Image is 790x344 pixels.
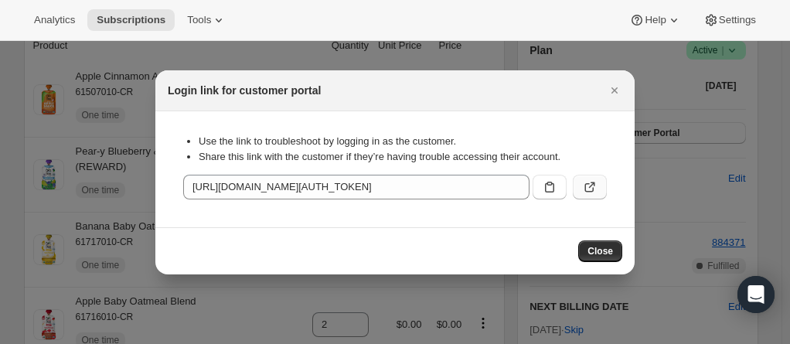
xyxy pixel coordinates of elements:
button: Help [620,9,690,31]
span: Help [645,14,666,26]
button: Close [604,80,625,101]
span: Settings [719,14,756,26]
li: Share this link with the customer if they’re having trouble accessing their account. [199,149,607,165]
li: Use the link to troubleshoot by logging in as the customer. [199,134,607,149]
button: Settings [694,9,765,31]
span: Analytics [34,14,75,26]
span: Close [587,245,613,257]
button: Subscriptions [87,9,175,31]
div: Open Intercom Messenger [737,276,775,313]
button: Tools [178,9,236,31]
button: Close [578,240,622,262]
button: Analytics [25,9,84,31]
h2: Login link for customer portal [168,83,321,98]
span: Subscriptions [97,14,165,26]
span: Tools [187,14,211,26]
